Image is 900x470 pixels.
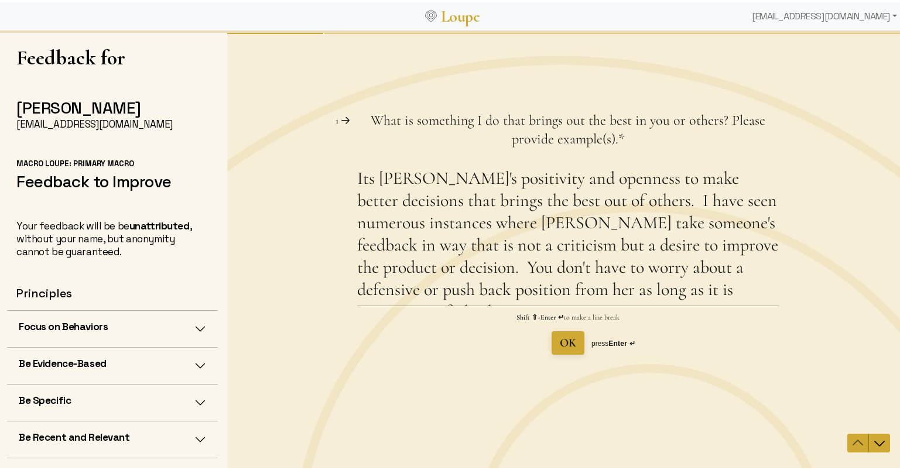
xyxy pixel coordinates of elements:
[19,428,130,441] h5: Be Recent and Relevant
[16,284,208,299] h4: Principles
[16,43,208,67] h1: Feedback for
[7,382,218,418] button: Be Specific
[16,115,208,128] div: [EMAIL_ADDRESS][DOMAIN_NAME]
[16,169,208,189] h2: Feedback to Improve
[437,4,484,25] a: Loupe
[19,392,71,404] h5: Be Specific
[381,308,408,316] strong: Enter ↵
[16,156,208,167] div: Macro Loupe: Primary Macro
[7,419,218,455] button: Be Recent and Relevant
[19,318,108,331] h5: Focus on Behaviors
[333,304,349,318] span: OK
[289,282,310,290] strong: Shift ⇧
[108,83,111,95] span: 1
[7,345,218,382] button: Be Evidence-Based
[642,402,663,421] button: Navigate to next question
[130,136,552,274] textarea: Its [PERSON_NAME]'s positivity and openness to make better decisions that brings the best out of ...
[425,8,437,20] img: Loupe Logo
[324,300,357,323] button: OK
[143,80,538,116] span: What is something I do that brings out the best in you or others? Please provide example(s).
[130,281,552,290] p: + to make a line break
[19,355,107,368] h5: Be Evidence-Based
[129,217,190,230] strong: unattributed
[16,217,208,256] div: Your feedback will be be , without your name, but anonymity cannot be guaranteed.
[364,307,408,317] div: press
[313,282,337,290] strong: Enter ↵
[16,95,208,115] h2: [PERSON_NAME]
[7,308,218,345] button: Focus on Behaviors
